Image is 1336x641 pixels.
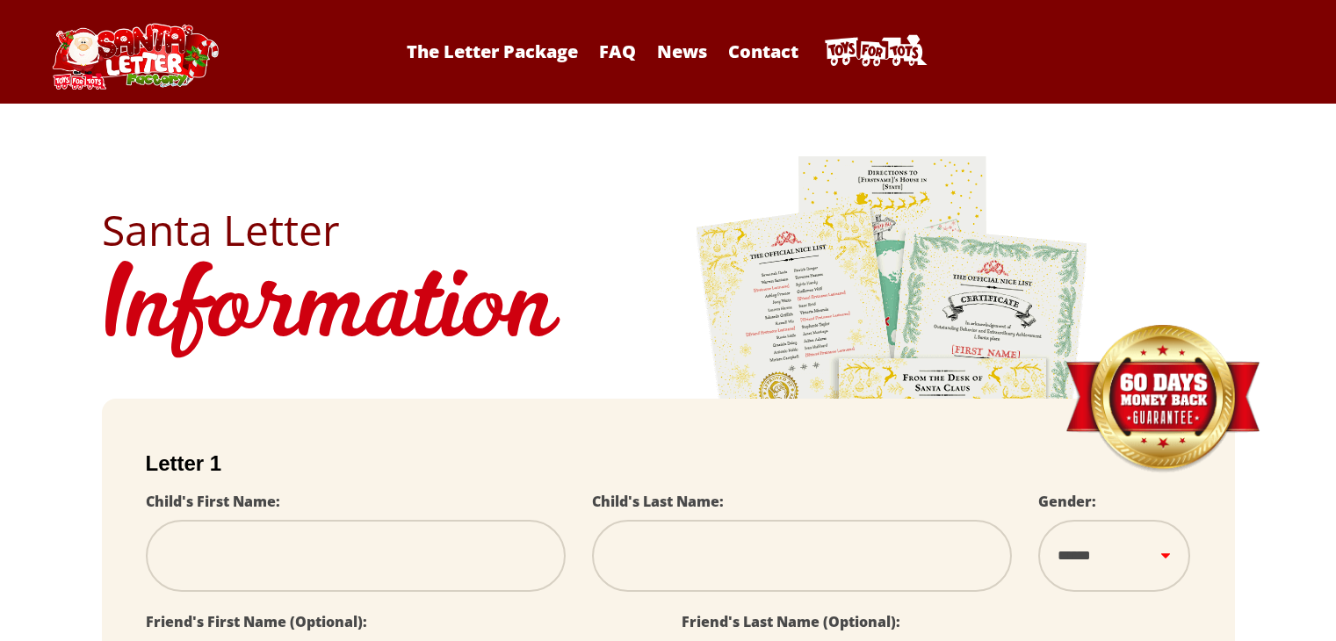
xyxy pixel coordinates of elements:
h1: Information [102,251,1235,372]
a: The Letter Package [398,40,587,63]
label: Friend's Last Name (Optional): [682,612,900,631]
a: FAQ [590,40,645,63]
img: Money Back Guarantee [1064,324,1261,474]
label: Friend's First Name (Optional): [146,612,367,631]
img: Santa Letter Logo [47,23,222,90]
label: Child's Last Name: [592,492,724,511]
label: Gender: [1038,492,1096,511]
h2: Santa Letter [102,209,1235,251]
iframe: Opens a widget where you can find more information [1224,588,1318,632]
a: Contact [719,40,807,63]
label: Child's First Name: [146,492,280,511]
a: News [648,40,716,63]
h2: Letter 1 [146,451,1191,476]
